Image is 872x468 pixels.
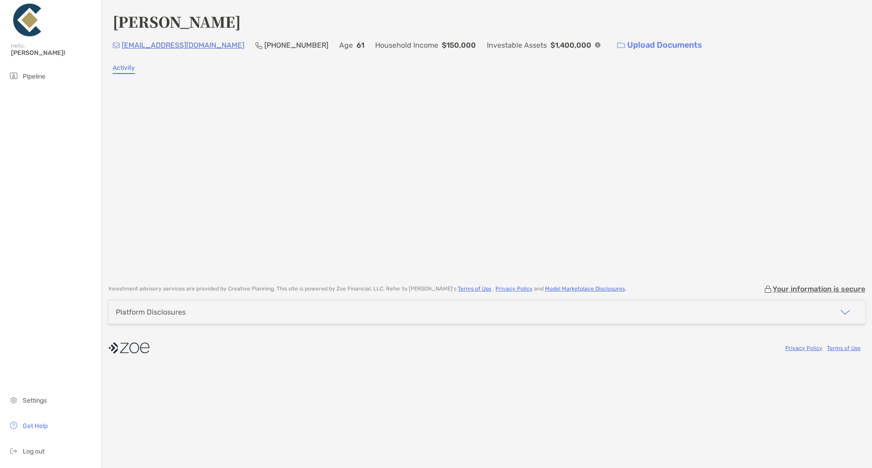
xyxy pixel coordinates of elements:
p: [PHONE_NUMBER] [264,39,328,51]
img: settings icon [8,394,19,405]
span: Settings [23,397,47,404]
a: Privacy Policy [495,286,533,292]
span: Pipeline [23,73,45,80]
a: Model Marketplace Disclosures [545,286,625,292]
img: company logo [109,338,149,358]
img: button icon [617,42,625,49]
img: Zoe Logo [11,4,44,36]
img: logout icon [8,445,19,456]
p: $150,000 [442,39,476,51]
p: $1,400,000 [550,39,591,51]
div: Platform Disclosures [116,308,186,316]
span: [PERSON_NAME]! [11,49,96,57]
p: Investable Assets [487,39,547,51]
span: Log out [23,448,45,455]
img: get-help icon [8,420,19,431]
img: Email Icon [113,43,120,48]
p: Household Income [375,39,438,51]
p: Your information is secure [773,285,865,293]
img: pipeline icon [8,70,19,81]
a: Upload Documents [611,35,708,55]
a: Terms of Use [458,286,491,292]
p: Age [339,39,353,51]
a: Terms of Use [827,345,861,351]
p: 61 [357,39,364,51]
img: Info Icon [595,42,600,48]
span: Get Help [23,422,48,430]
img: Phone Icon [255,42,263,49]
p: [EMAIL_ADDRESS][DOMAIN_NAME] [122,39,244,51]
a: Privacy Policy [785,345,822,351]
p: Investment advisory services are provided by Creative Planning . This site is powered by Zoe Fina... [109,286,626,292]
h4: [PERSON_NAME] [113,11,241,32]
img: icon arrow [840,307,851,318]
a: Activity [113,64,135,74]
